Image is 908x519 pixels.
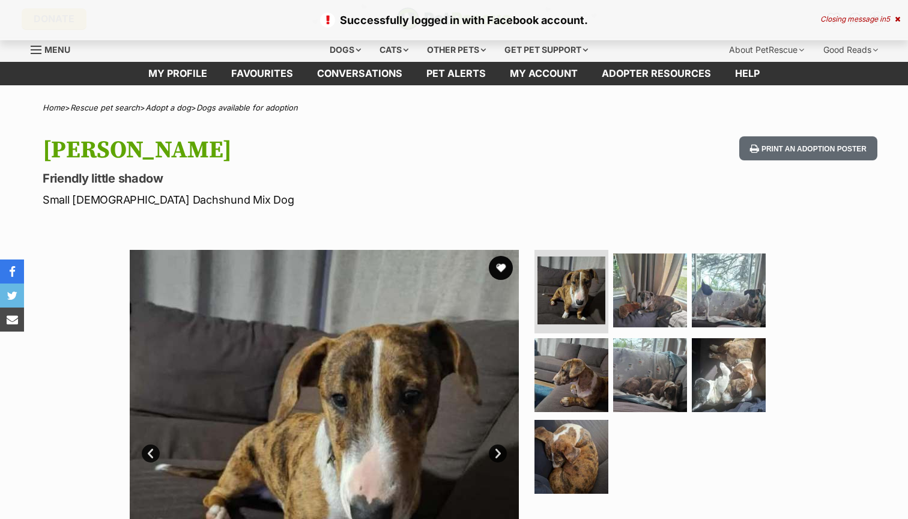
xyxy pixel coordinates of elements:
[419,38,494,62] div: Other pets
[196,103,298,112] a: Dogs available for adoption
[721,38,813,62] div: About PetRescue
[43,170,551,187] p: Friendly little shadow
[820,15,900,23] div: Closing message in
[219,62,305,85] a: Favourites
[692,253,766,327] img: Photo of Vincent
[489,445,507,463] a: Next
[142,445,160,463] a: Prev
[414,62,498,85] a: Pet alerts
[43,192,551,208] p: Small [DEMOGRAPHIC_DATA] Dachshund Mix Dog
[489,256,513,280] button: favourite
[498,62,590,85] a: My account
[534,420,608,494] img: Photo of Vincent
[305,62,414,85] a: conversations
[43,136,551,164] h1: [PERSON_NAME]
[815,38,886,62] div: Good Reads
[534,338,608,412] img: Photo of Vincent
[70,103,140,112] a: Rescue pet search
[613,253,687,327] img: Photo of Vincent
[371,38,417,62] div: Cats
[145,103,191,112] a: Adopt a dog
[12,12,896,28] p: Successfully logged in with Facebook account.
[692,338,766,412] img: Photo of Vincent
[723,62,772,85] a: Help
[136,62,219,85] a: My profile
[43,103,65,112] a: Home
[739,136,877,161] button: Print an adoption poster
[613,338,687,412] img: Photo of Vincent
[31,38,79,59] a: Menu
[537,256,605,324] img: Photo of Vincent
[13,103,895,112] div: > > >
[496,38,596,62] div: Get pet support
[321,38,369,62] div: Dogs
[886,14,890,23] span: 5
[590,62,723,85] a: Adopter resources
[44,44,70,55] span: Menu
